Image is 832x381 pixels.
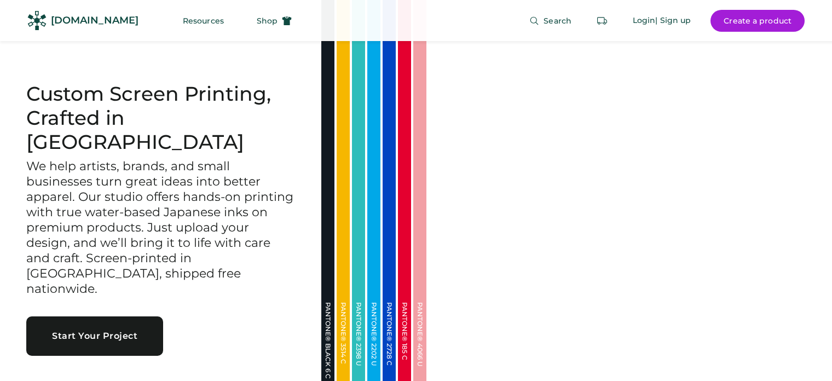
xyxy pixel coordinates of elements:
[710,10,805,32] button: Create a product
[26,159,295,296] h3: We help artists, brands, and small businesses turn great ideas into better apparel. Our studio of...
[591,10,613,32] button: Retrieve an order
[633,15,656,26] div: Login
[244,10,305,32] button: Shop
[170,10,237,32] button: Resources
[27,11,47,30] img: Rendered Logo - Screens
[26,82,295,154] h1: Custom Screen Printing, Crafted in [GEOGRAPHIC_DATA]
[544,17,571,25] span: Search
[516,10,585,32] button: Search
[655,15,691,26] div: | Sign up
[51,14,138,27] div: [DOMAIN_NAME]
[257,17,278,25] span: Shop
[26,316,163,356] button: Start Your Project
